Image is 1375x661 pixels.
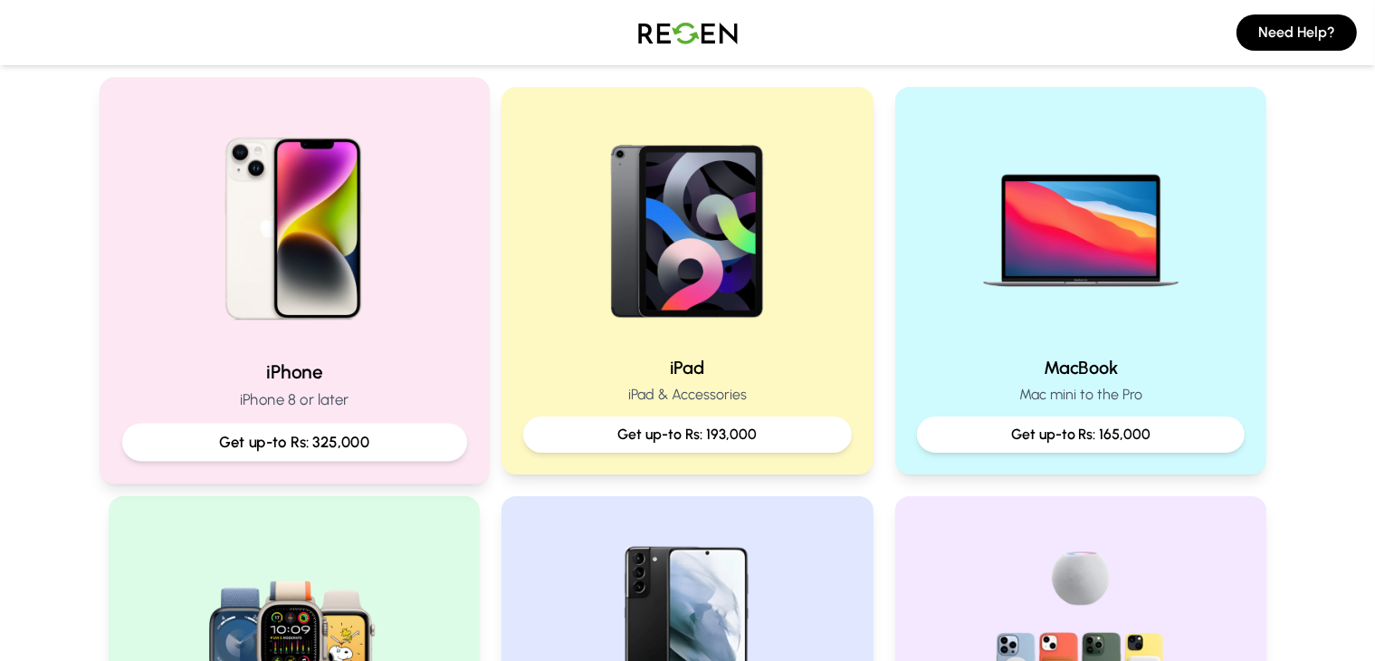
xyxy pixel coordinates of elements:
p: iPhone 8 or later [121,389,466,412]
h2: MacBook [917,355,1246,380]
p: Get up-to Rs: 325,000 [137,431,451,454]
img: MacBook [965,109,1197,340]
img: iPad [571,109,803,340]
p: Mac mini to the Pro [917,384,1246,406]
p: Get up-to Rs: 165,000 [931,424,1231,445]
img: Logo [625,7,751,58]
p: iPad & Accessories [523,384,852,406]
h2: iPad [523,355,852,380]
p: Get up-to Rs: 193,000 [538,424,837,445]
img: iPhone [172,101,415,344]
button: Need Help? [1237,14,1357,51]
h2: iPhone [121,359,466,385]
